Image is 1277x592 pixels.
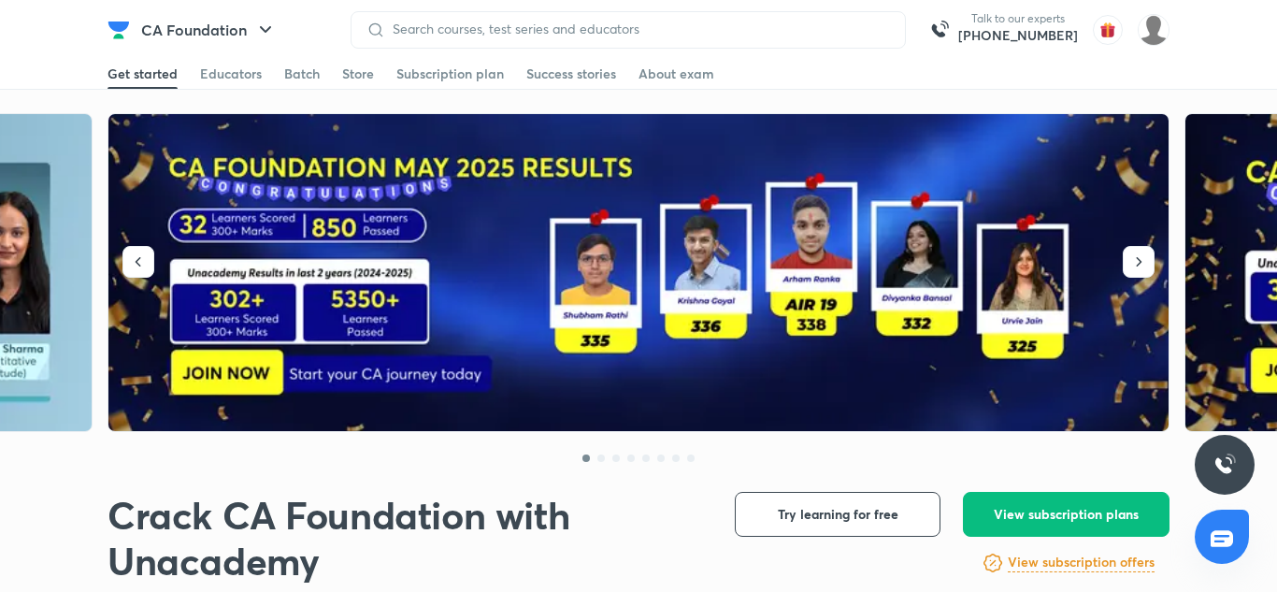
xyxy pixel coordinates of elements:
[1008,553,1155,572] h6: View subscription offers
[958,11,1078,26] p: Talk to our experts
[284,59,320,89] a: Batch
[1093,15,1123,45] img: avatar
[108,492,705,584] h1: Crack CA Foundation with Unacademy
[778,505,898,524] span: Try learning for free
[130,11,288,49] button: CA Foundation
[1138,14,1169,46] img: kashish kumari
[638,59,714,89] a: About exam
[994,505,1139,524] span: View subscription plans
[958,26,1078,45] a: [PHONE_NUMBER]
[284,65,320,83] div: Batch
[200,65,262,83] div: Educators
[396,65,504,83] div: Subscription plan
[385,22,890,36] input: Search courses, test series and educators
[638,65,714,83] div: About exam
[735,492,940,537] button: Try learning for free
[396,59,504,89] a: Subscription plan
[108,65,178,83] div: Get started
[108,19,130,41] img: Company Logo
[342,59,374,89] a: Store
[963,492,1169,537] button: View subscription plans
[342,65,374,83] div: Store
[1008,552,1155,574] a: View subscription offers
[1213,454,1236,476] img: ttu
[526,59,616,89] a: Success stories
[200,59,262,89] a: Educators
[921,11,958,49] img: call-us
[526,65,616,83] div: Success stories
[108,59,178,89] a: Get started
